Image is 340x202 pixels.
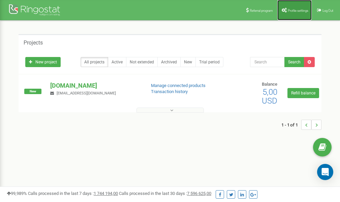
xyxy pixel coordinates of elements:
[119,191,211,196] span: Calls processed in the last 30 days :
[187,191,211,196] u: 7 596 625,00
[24,40,43,46] h5: Projects
[281,113,321,137] nav: ...
[108,57,126,67] a: Active
[126,57,158,67] a: Not extended
[250,9,273,12] span: Referral program
[262,87,277,106] span: 5,00 USD
[281,120,301,130] span: 1 - 1 of 1
[262,82,277,87] span: Balance
[50,81,140,90] p: [DOMAIN_NAME]
[250,57,285,67] input: Search
[157,57,181,67] a: Archived
[195,57,223,67] a: Trial period
[322,9,333,12] span: Log Out
[7,191,27,196] span: 99,989%
[180,57,196,67] a: New
[284,57,304,67] button: Search
[287,88,319,98] a: Refill balance
[288,9,308,12] span: Profile settings
[57,91,116,95] span: [EMAIL_ADDRESS][DOMAIN_NAME]
[81,57,108,67] a: All projects
[151,83,206,88] a: Manage connected products
[24,89,41,94] span: New
[317,164,333,180] div: Open Intercom Messenger
[28,191,118,196] span: Calls processed in the last 7 days :
[94,191,118,196] u: 1 744 194,00
[25,57,61,67] a: New project
[151,89,188,94] a: Transaction history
